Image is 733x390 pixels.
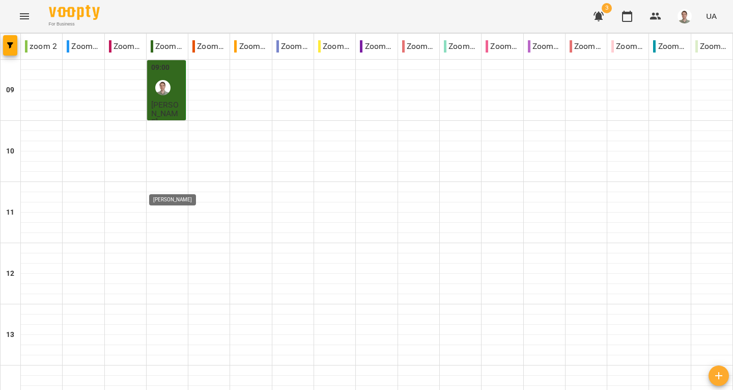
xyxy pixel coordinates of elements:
[6,146,14,157] h6: 10
[653,40,686,53] p: Zoom Юлія
[6,329,14,341] h6: 13
[25,40,57,53] p: zoom 2
[528,40,561,53] p: Zoom Оксана
[570,40,603,53] p: Zoom [PERSON_NAME]
[695,40,728,53] p: Zoom Юля
[49,5,100,20] img: Voopty Logo
[6,268,14,279] h6: 12
[6,85,14,96] h6: 09
[192,40,225,53] p: Zoom Даніела
[109,40,142,53] p: Zoom Анастасія
[611,40,644,53] p: Zoom [PERSON_NAME]
[678,9,692,23] img: 08937551b77b2e829bc2e90478a9daa6.png
[151,40,184,53] p: Zoom [PERSON_NAME]
[276,40,309,53] p: Zoom Каріна
[709,366,729,386] button: Створити урок
[402,40,435,53] p: Zoom Марина
[602,3,612,13] span: 3
[318,40,351,53] p: Zoom Катерина
[234,40,267,53] p: Zoom Жюлі
[702,7,721,25] button: UA
[155,80,171,95] img: Андрій
[706,11,717,21] span: UA
[151,62,170,73] label: 09:00
[12,4,37,29] button: Menu
[444,40,477,53] p: Zoom [PERSON_NAME]
[151,100,179,127] span: [PERSON_NAME]
[49,21,100,28] span: For Business
[486,40,519,53] p: Zoom [PERSON_NAME]
[67,40,100,53] p: Zoom Абігейл
[6,207,14,218] h6: 11
[360,40,393,53] p: Zoom Катя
